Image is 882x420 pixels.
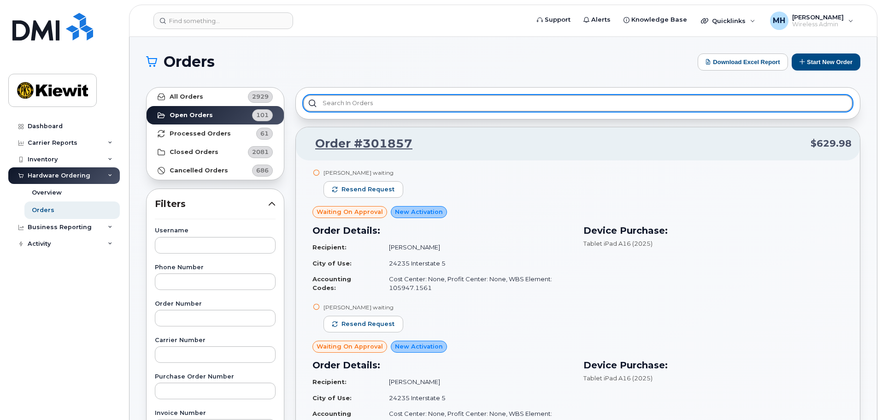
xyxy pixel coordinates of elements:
button: Resend request [323,181,403,198]
strong: Processed Orders [170,130,231,137]
strong: Open Orders [170,112,213,119]
span: Tablet iPad A16 (2025) [583,374,653,382]
span: 2081 [252,148,269,156]
a: All Orders2929 [147,88,284,106]
strong: City of Use: [312,394,352,402]
button: Start New Order [792,53,860,71]
span: Tablet iPad A16 (2025) [583,240,653,247]
button: Download Excel Report [698,53,788,71]
a: Order #301857 [304,136,412,152]
h3: Order Details: [312,358,572,372]
td: 24235 Interstate 5 [381,255,572,272]
strong: Accounting Codes: [312,275,351,291]
span: $629.98 [811,137,852,150]
span: Filters [155,197,268,211]
strong: Recipient: [312,378,347,385]
a: Processed Orders61 [147,124,284,143]
input: Search in orders [303,95,853,112]
span: Orders [164,55,215,69]
a: Open Orders101 [147,106,284,124]
span: 686 [256,166,269,175]
label: Username [155,228,276,234]
td: 24235 Interstate 5 [381,390,572,406]
span: Waiting On Approval [317,342,383,351]
strong: All Orders [170,93,203,101]
span: New Activation [395,207,443,216]
span: 2929 [252,92,269,101]
iframe: Messenger Launcher [842,380,875,413]
span: Resend request [341,185,394,194]
strong: Closed Orders [170,148,218,156]
span: 61 [260,129,269,138]
label: Phone Number [155,265,276,271]
label: Order Number [155,301,276,307]
div: [PERSON_NAME] waiting [323,169,403,177]
h3: Device Purchase: [583,224,843,237]
h3: Order Details: [312,224,572,237]
label: Carrier Number [155,337,276,343]
label: Purchase Order Number [155,374,276,380]
td: Cost Center: None, Profit Center: None, WBS Element: 105947.1561 [381,271,572,296]
strong: Recipient: [312,243,347,251]
strong: Cancelled Orders [170,167,228,174]
button: Resend request [323,316,403,332]
label: Invoice Number [155,410,276,416]
span: New Activation [395,342,443,351]
div: [PERSON_NAME] waiting [323,303,403,311]
td: [PERSON_NAME] [381,374,572,390]
a: Cancelled Orders686 [147,161,284,180]
a: Closed Orders2081 [147,143,284,161]
span: 101 [256,111,269,119]
td: [PERSON_NAME] [381,239,572,255]
span: Resend request [341,320,394,328]
h3: Device Purchase: [583,358,843,372]
strong: City of Use: [312,260,352,267]
span: Waiting On Approval [317,207,383,216]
